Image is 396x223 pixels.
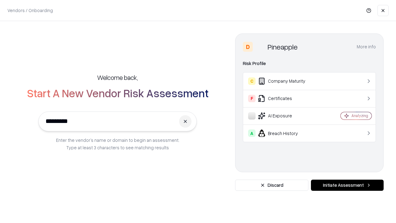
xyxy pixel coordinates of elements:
[235,180,308,191] button: Discard
[248,77,322,85] div: Company Maturity
[248,129,322,137] div: Breach History
[97,73,138,82] h5: Welcome back,
[255,42,265,52] img: Pineapple
[357,41,376,52] button: More info
[248,95,322,102] div: Certificates
[56,136,179,151] p: Enter the vendor’s name or domain to begin an assessment. Type at least 3 characters to see match...
[243,60,376,67] div: Risk Profile
[351,113,368,118] div: Analyzing
[268,42,298,52] div: Pineapple
[248,129,256,137] div: A
[243,42,253,52] div: D
[248,112,322,120] div: AI Exposure
[27,87,209,99] h2: Start A New Vendor Risk Assessment
[7,7,53,14] p: Vendors / Onboarding
[248,95,256,102] div: F
[248,77,256,85] div: C
[311,180,384,191] button: Initiate Assessment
